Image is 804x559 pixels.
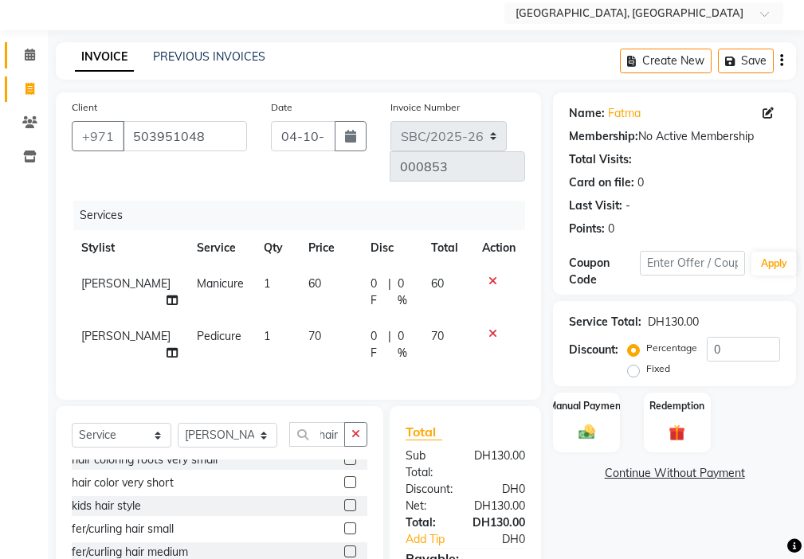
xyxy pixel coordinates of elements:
span: [PERSON_NAME] [81,276,171,291]
div: hair color very short [72,475,174,491]
th: Qty [254,230,299,266]
div: DH130.00 [462,498,537,514]
div: Sub Total: [394,448,462,481]
div: DH130.00 [461,514,537,531]
span: Total [406,424,442,440]
div: No Active Membership [569,128,780,145]
img: _gift.svg [664,423,690,443]
span: 1 [264,329,270,343]
button: Create New [620,49,712,73]
div: fer/curling hair small [72,521,174,537]
div: kids hair style [72,498,141,514]
div: DH130.00 [648,314,699,330]
div: Discount: [394,481,465,498]
div: Service Total: [569,314,641,330]
span: | [388,276,391,309]
th: Service [187,230,254,266]
label: Fixed [646,362,670,376]
div: DH130.00 [462,448,537,481]
th: Disc [361,230,422,266]
span: 0 % [398,328,412,362]
div: DH0 [477,531,537,548]
label: Invoice Number [390,100,460,115]
div: Discount: [569,342,618,358]
span: Pedicure [197,329,241,343]
div: Membership: [569,128,638,145]
div: Last Visit: [569,197,622,214]
span: 70 [431,329,444,343]
button: Apply [751,252,797,276]
div: 0 [608,221,614,237]
label: Client [72,100,97,115]
div: Points: [569,221,605,237]
div: Coupon Code [569,255,639,288]
input: Enter Offer / Coupon Code [640,251,745,276]
span: 60 [431,276,444,291]
th: Stylist [72,230,187,266]
a: INVOICE [75,43,134,72]
a: Add Tip [394,531,477,548]
span: 0 % [398,276,412,309]
div: Services [73,201,537,230]
a: Fatma [608,105,641,122]
label: Manual Payment [548,399,625,413]
span: 70 [308,329,321,343]
span: 0 F [371,328,382,362]
span: 1 [264,276,270,291]
th: Price [299,230,361,266]
label: Date [271,100,292,115]
label: Percentage [646,341,697,355]
button: Save [718,49,774,73]
div: - [626,197,630,214]
div: Total Visits: [569,151,632,168]
input: Search by Name/Mobile/Email/Code [123,121,247,151]
div: Net: [394,498,462,514]
div: 0 [637,174,644,191]
span: | [388,328,391,362]
div: Card on file: [569,174,634,191]
a: PREVIOUS INVOICES [153,49,265,64]
th: Action [473,230,525,266]
div: hair coloring roots very small [72,451,218,468]
img: _cash.svg [574,423,600,441]
div: Name: [569,105,605,122]
div: DH0 [465,481,537,498]
a: Continue Without Payment [556,465,793,482]
div: Total: [394,514,461,531]
span: 0 F [371,276,382,309]
span: [PERSON_NAME] [81,329,171,343]
th: Total [422,230,473,266]
span: Manicure [197,276,244,291]
button: +971 [72,121,124,151]
input: Search or Scan [289,422,345,447]
label: Redemption [649,399,704,413]
span: 60 [308,276,321,291]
